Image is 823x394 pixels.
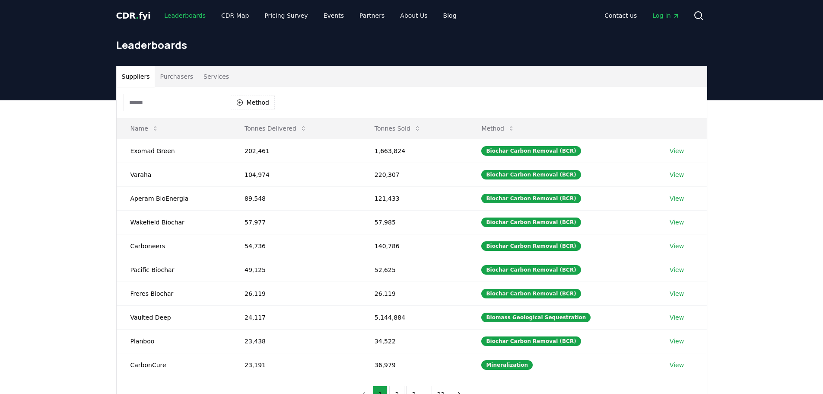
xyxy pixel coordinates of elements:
[117,139,231,163] td: Exomad Green
[117,282,231,305] td: Freres Biochar
[231,210,361,234] td: 57,977
[481,265,581,275] div: Biochar Carbon Removal (BCR)
[231,305,361,329] td: 24,117
[670,218,684,227] a: View
[231,234,361,258] td: 54,736
[481,170,581,179] div: Biochar Carbon Removal (BCR)
[231,258,361,282] td: 49,125
[231,186,361,210] td: 89,548
[645,8,686,23] a: Log in
[670,194,684,203] a: View
[361,139,468,163] td: 1,663,824
[116,10,151,22] a: CDR.fyi
[231,139,361,163] td: 202,461
[117,163,231,186] td: Varaha
[670,147,684,155] a: View
[361,282,468,305] td: 26,119
[198,66,234,87] button: Services
[157,8,213,23] a: Leaderboards
[117,186,231,210] td: Aperam BioEnergia
[368,120,428,137] button: Tonnes Sold
[157,8,463,23] nav: Main
[481,336,581,346] div: Biochar Carbon Removal (BCR)
[670,337,684,346] a: View
[481,360,533,370] div: Mineralization
[231,329,361,353] td: 23,438
[481,194,581,203] div: Biochar Carbon Removal (BCR)
[361,329,468,353] td: 34,522
[231,96,275,109] button: Method
[670,170,684,179] a: View
[361,186,468,210] td: 121,433
[670,313,684,322] a: View
[124,120,165,137] button: Name
[117,66,155,87] button: Suppliers
[474,120,521,137] button: Method
[652,11,679,20] span: Log in
[670,242,684,250] a: View
[361,234,468,258] td: 140,786
[361,305,468,329] td: 5,144,884
[231,163,361,186] td: 104,974
[117,258,231,282] td: Pacific Biochar
[117,305,231,329] td: Vaulted Deep
[117,234,231,258] td: Carboneers
[361,353,468,377] td: 36,979
[257,8,315,23] a: Pricing Survey
[670,289,684,298] a: View
[117,353,231,377] td: CarbonCure
[670,361,684,369] a: View
[117,329,231,353] td: Planboo
[136,10,139,21] span: .
[353,8,391,23] a: Partners
[481,313,591,322] div: Biomass Geological Sequestration
[116,38,707,52] h1: Leaderboards
[670,266,684,274] a: View
[116,10,151,21] span: CDR fyi
[117,210,231,234] td: Wakefield Biochar
[481,218,581,227] div: Biochar Carbon Removal (BCR)
[597,8,686,23] nav: Main
[361,258,468,282] td: 52,625
[481,241,581,251] div: Biochar Carbon Removal (BCR)
[238,120,314,137] button: Tonnes Delivered
[481,289,581,298] div: Biochar Carbon Removal (BCR)
[155,66,198,87] button: Purchasers
[436,8,464,23] a: Blog
[597,8,644,23] a: Contact us
[393,8,434,23] a: About Us
[317,8,351,23] a: Events
[361,163,468,186] td: 220,307
[481,146,581,156] div: Biochar Carbon Removal (BCR)
[214,8,256,23] a: CDR Map
[231,282,361,305] td: 26,119
[231,353,361,377] td: 23,191
[361,210,468,234] td: 57,985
